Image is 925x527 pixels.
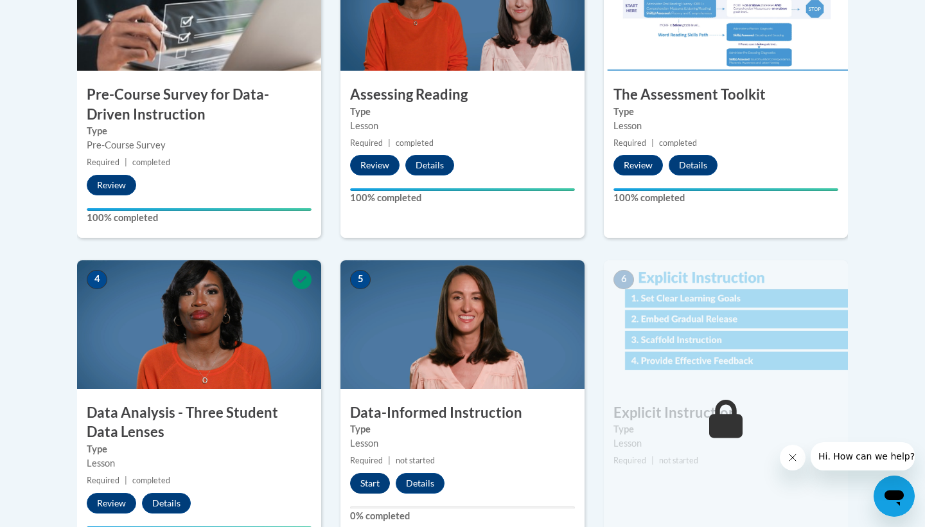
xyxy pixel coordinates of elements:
label: Type [350,422,575,436]
label: Type [613,105,838,119]
span: | [388,138,391,148]
label: Type [87,124,312,138]
button: Start [350,473,390,494]
button: Review [87,175,136,195]
span: completed [396,138,434,148]
span: | [125,476,127,485]
label: 0% completed [350,509,575,523]
button: Details [142,493,191,514]
span: | [125,157,127,167]
div: Your progress [613,188,838,191]
span: 5 [350,270,371,289]
div: Pre-Course Survey [87,138,312,152]
h3: Pre-Course Survey for Data-Driven Instruction [77,85,321,125]
h3: The Assessment Toolkit [604,85,848,105]
img: Course Image [340,260,585,389]
div: Lesson [350,119,575,133]
span: Required [613,138,646,148]
button: Review [87,493,136,514]
label: 100% completed [87,211,312,225]
span: Required [350,138,383,148]
span: completed [132,157,170,167]
iframe: Message from company [811,442,915,470]
div: Your progress [87,208,312,211]
iframe: Button to launch messaging window [874,476,915,517]
button: Details [669,155,718,175]
div: Lesson [613,119,838,133]
h3: Assessing Reading [340,85,585,105]
span: not started [659,456,698,465]
label: Type [87,442,312,456]
button: Review [613,155,663,175]
label: Type [613,422,838,436]
div: Lesson [613,436,838,451]
h3: Data Analysis - Three Student Data Lenses [77,403,321,443]
label: 100% completed [613,191,838,205]
label: 100% completed [350,191,575,205]
span: | [388,456,391,465]
h3: Data-Informed Instruction [340,403,585,423]
span: | [651,138,654,148]
span: 4 [87,270,107,289]
button: Details [405,155,454,175]
span: Required [87,476,119,485]
iframe: Close message [780,445,806,470]
span: Required [87,157,119,167]
span: Required [350,456,383,465]
img: Course Image [77,260,321,389]
label: Type [350,105,575,119]
h3: Explicit Instruction [604,403,848,423]
span: completed [132,476,170,485]
button: Details [396,473,445,494]
span: completed [659,138,697,148]
span: | [651,456,654,465]
div: Your progress [350,188,575,191]
button: Review [350,155,400,175]
div: Lesson [350,436,575,451]
div: Lesson [87,456,312,470]
span: 6 [613,270,634,289]
span: Required [613,456,646,465]
span: not started [396,456,435,465]
img: Course Image [604,260,848,389]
